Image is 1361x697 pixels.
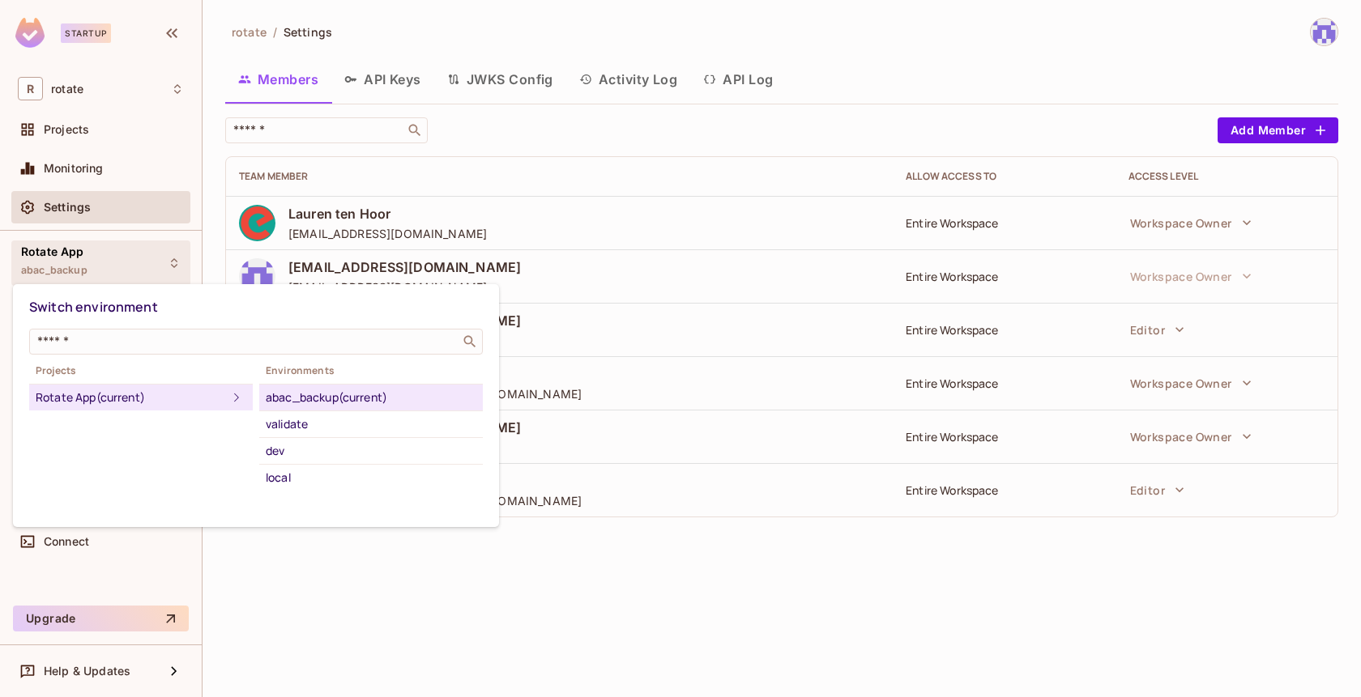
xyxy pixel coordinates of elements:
[266,468,476,487] div: local
[266,414,476,434] div: validate
[36,388,227,407] div: Rotate App (current)
[29,364,253,377] span: Projects
[259,364,483,377] span: Environments
[266,441,476,461] div: dev
[266,388,476,407] div: abac_backup (current)
[29,298,158,316] span: Switch environment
